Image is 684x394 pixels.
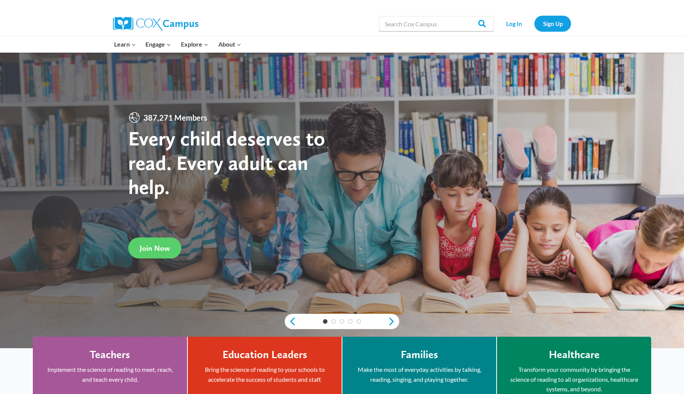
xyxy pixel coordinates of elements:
span: 387,271 Members [140,111,210,124]
span: Engage [145,39,171,49]
span: Explore [181,39,208,49]
p: Implement the science of reading to meet, reach, and teach every child. [44,365,176,384]
span: Learn [114,39,136,49]
div: content slider buttons [285,314,399,329]
nav: Secondary Navigation [497,16,571,31]
input: Search Cox Campus [379,16,494,31]
a: 3 [340,319,344,324]
a: previous [285,317,296,326]
img: Cox Campus [113,17,198,31]
p: Transform your community by bringing the science of reading to all organizations, healthcare syst... [508,365,640,394]
nav: Primary Navigation [109,36,246,52]
span: Join Now [140,244,170,253]
a: 5 [357,319,361,324]
a: next [388,317,399,326]
p: Make the most of everyday activities by talking, reading, singing, and playing together. [354,365,485,384]
a: Join Now [128,237,181,258]
a: 4 [348,319,353,324]
a: Log In [497,16,531,31]
p: Bring the science of reading to your schools to accelerate the success of students and staff. [199,365,330,384]
strong: Every child deserves to read. Every adult can help. [128,126,325,199]
h4: Families [401,348,438,361]
h4: Teachers [90,348,130,361]
a: 2 [331,319,336,324]
h4: Healthcare [549,348,600,361]
h4: Education Leaders [223,348,307,361]
span: About [218,39,241,49]
a: 1 [323,319,327,324]
a: Sign Up [534,16,571,31]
